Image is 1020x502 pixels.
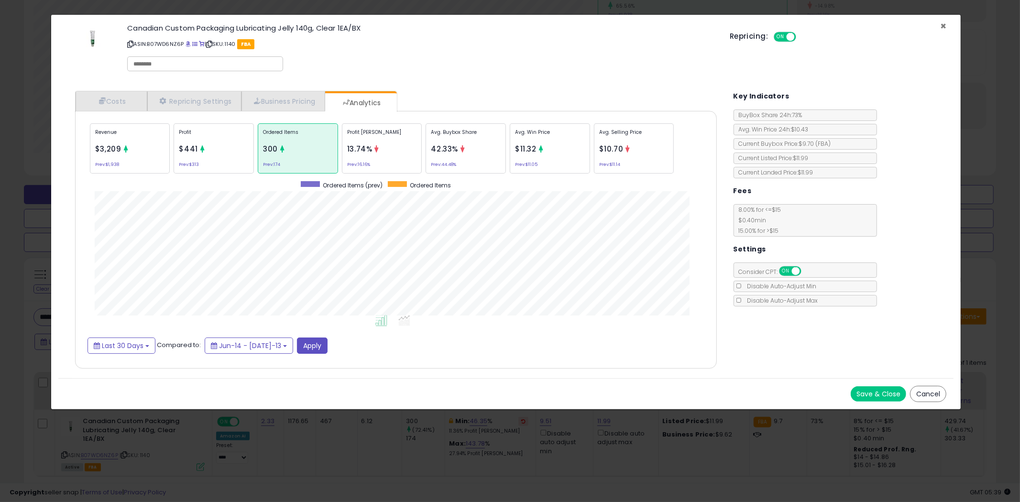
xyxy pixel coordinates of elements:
[179,163,199,166] small: Prev: $313
[179,129,249,143] p: Profit
[325,93,396,112] a: Analytics
[237,39,255,49] span: FBA
[734,125,809,133] span: Avg. Win Price 24h: $10.43
[127,24,715,32] h3: Canadian Custom Packaging Lubricating Jelly 140g, Clear 1EA/BX
[263,144,278,154] span: 300
[431,144,458,154] span: 42.33%
[734,268,814,276] span: Consider CPT:
[241,91,325,111] a: Business Pricing
[734,90,790,102] h5: Key Indicators
[940,19,946,33] span: ×
[743,296,818,305] span: Disable Auto-Adjust Max
[147,91,242,111] a: Repricing Settings
[799,140,831,148] span: $9.70
[127,36,715,52] p: ASIN: B07WD6NZ6P | SKU: 1140
[730,33,768,40] h5: Repricing:
[219,341,281,350] span: Jun-14 - [DATE]-13
[734,140,831,148] span: Current Buybox Price:
[734,185,752,197] h5: Fees
[734,227,779,235] span: 15.00 % for > $15
[734,216,767,224] span: $0.40 min
[734,168,813,176] span: Current Landed Price: $11.99
[795,33,810,41] span: OFF
[347,129,417,143] p: Profit [PERSON_NAME]
[102,341,143,350] span: Last 30 Days
[599,163,620,166] small: Prev: $11.14
[515,163,537,166] small: Prev: $11.05
[347,163,370,166] small: Prev: 16.16%
[431,129,501,143] p: Avg. Buybox Share
[263,163,280,166] small: Prev: 174
[95,163,119,166] small: Prev: $1,938
[800,267,815,275] span: OFF
[599,144,624,154] span: $10.70
[515,129,585,143] p: Avg. Win Price
[743,282,817,290] span: Disable Auto-Adjust Min
[780,267,792,275] span: ON
[599,129,669,143] p: Avg. Selling Price
[851,386,906,402] button: Save & Close
[775,33,787,41] span: ON
[95,129,165,143] p: Revenue
[76,91,147,111] a: Costs
[157,340,201,349] span: Compared to:
[179,144,198,154] span: $441
[323,181,383,189] span: Ordered Items (prev)
[78,24,107,53] img: 31wiw4Kr3TL._SL60_.jpg
[816,140,831,148] span: ( FBA )
[734,206,781,235] span: 8.00 % for <= $15
[186,40,191,48] a: BuyBox page
[734,243,766,255] h5: Settings
[734,111,802,119] span: BuyBox Share 24h: 73%
[431,163,456,166] small: Prev: 44.48%
[199,40,204,48] a: Your listing only
[192,40,197,48] a: All offer listings
[297,338,328,354] button: Apply
[734,154,809,162] span: Current Listed Price: $11.99
[95,144,121,154] span: $3,209
[410,181,451,189] span: Ordered Items
[263,129,333,143] p: Ordered Items
[515,144,537,154] span: $11.32
[910,386,946,402] button: Cancel
[347,144,373,154] span: 13.74%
